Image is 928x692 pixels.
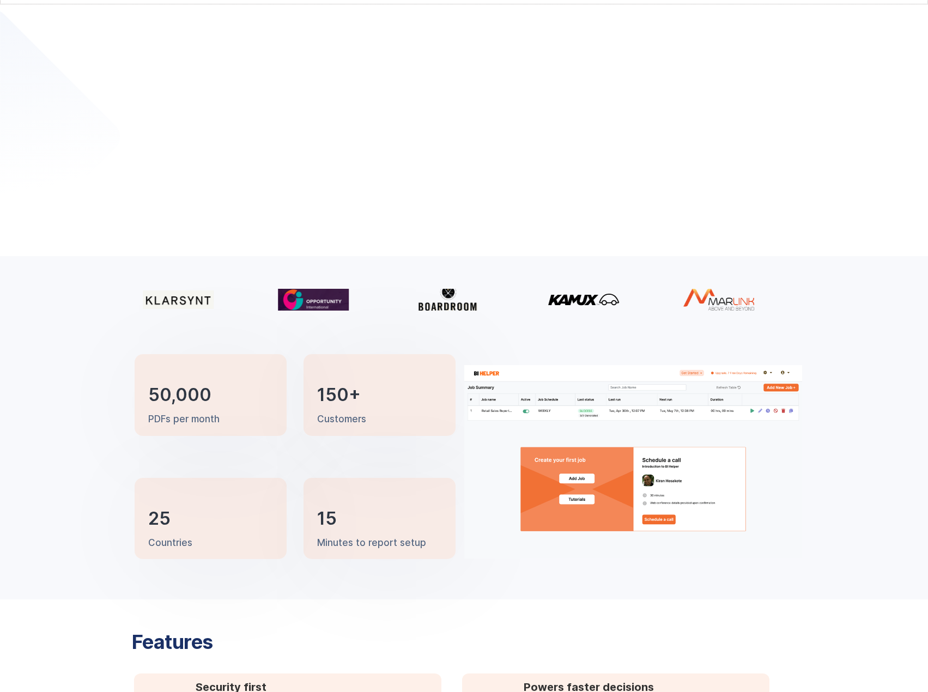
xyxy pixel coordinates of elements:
[317,537,426,550] p: Minutes to report setup
[132,632,404,652] h3: Features
[148,387,211,403] h3: 50,000
[148,537,192,550] p: Countries
[317,413,366,426] p: Customers
[148,413,220,426] p: PDFs per month
[148,511,171,527] h3: 25
[317,511,337,527] h3: 15
[143,290,214,308] img: Klarsynt logo
[317,387,361,403] h3: 150+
